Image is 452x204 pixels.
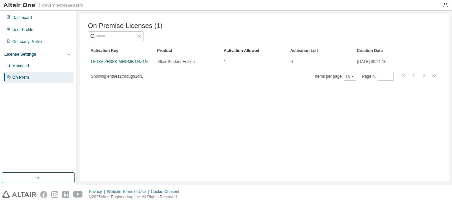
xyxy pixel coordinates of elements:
[73,191,83,198] img: youtube.svg
[4,52,36,57] div: License Settings
[40,191,47,198] img: facebook.svg
[224,59,226,64] span: 1
[2,191,36,198] img: altair_logo.svg
[91,45,152,56] div: Activation Key
[357,59,386,64] span: [DATE] 00:21:16
[12,15,32,20] div: Dashboard
[12,39,42,44] div: Company Profile
[345,74,354,79] button: 10
[62,191,69,198] img: linkedin.svg
[12,63,29,69] div: Managed
[91,74,143,79] span: Showing entries 1 through 1 of 1
[3,2,87,9] img: Altair One
[91,59,148,64] a: LFD8V-ZH3SK-MHDMB-U4Z1N
[157,45,218,56] div: Product
[151,189,183,194] div: Cookie Consent
[89,194,183,200] p: © 2025 Altair Engineering, Inc. All Rights Reserved.
[290,45,351,56] div: Activation Left
[362,72,394,81] span: Page n.
[291,59,293,64] span: 0
[51,191,58,198] img: instagram.svg
[12,27,33,32] div: User Profile
[315,72,356,81] span: Items per page
[12,75,29,80] div: On Prem
[357,45,411,56] div: Creation Date
[89,189,107,194] div: Privacy
[224,45,285,56] div: Activation Allowed
[157,59,195,64] span: Altair Student Edition
[88,22,162,30] span: On Premise Licenses (1)
[107,189,151,194] div: Website Terms of Use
